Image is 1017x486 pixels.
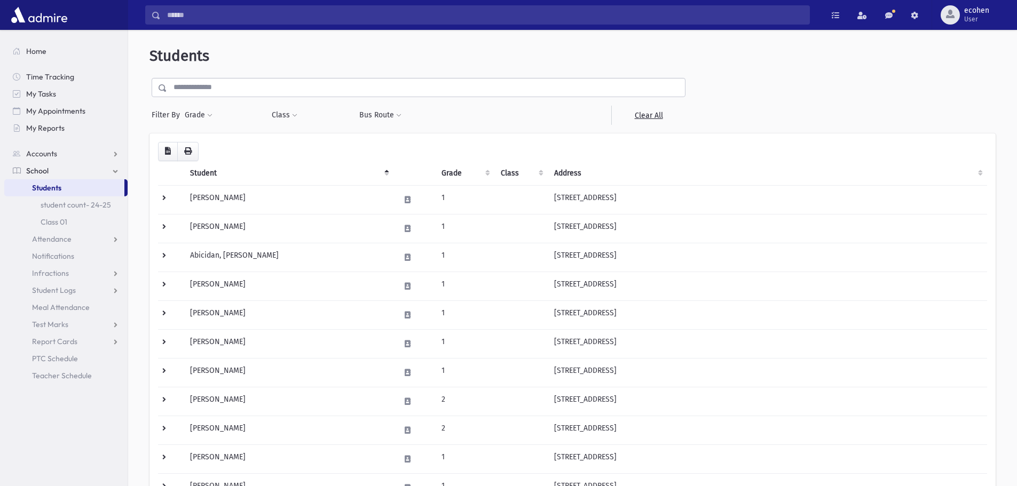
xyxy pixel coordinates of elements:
[32,183,61,193] span: Students
[271,106,298,125] button: Class
[184,185,393,214] td: [PERSON_NAME]
[4,248,128,265] a: Notifications
[184,214,393,243] td: [PERSON_NAME]
[435,185,494,214] td: 1
[32,320,68,329] span: Test Marks
[152,109,184,121] span: Filter By
[4,265,128,282] a: Infractions
[4,119,128,137] a: My Reports
[548,243,987,272] td: [STREET_ADDRESS]
[32,268,69,278] span: Infractions
[548,214,987,243] td: [STREET_ADDRESS]
[548,300,987,329] td: [STREET_ADDRESS]
[158,142,178,161] button: CSV
[184,416,393,444] td: [PERSON_NAME]
[435,329,494,358] td: 1
[548,387,987,416] td: [STREET_ADDRESS]
[4,196,128,213] a: student count- 24-25
[4,333,128,350] a: Report Cards
[184,329,393,358] td: [PERSON_NAME]
[26,123,65,133] span: My Reports
[149,47,209,65] span: Students
[4,145,128,162] a: Accounts
[548,185,987,214] td: [STREET_ADDRESS]
[184,106,213,125] button: Grade
[548,416,987,444] td: [STREET_ADDRESS]
[4,316,128,333] a: Test Marks
[435,444,494,473] td: 1
[26,89,56,99] span: My Tasks
[494,161,548,186] th: Class: activate to sort column ascending
[26,106,85,116] span: My Appointments
[177,142,199,161] button: Print
[184,243,393,272] td: Abicidan, [PERSON_NAME]
[26,72,74,82] span: Time Tracking
[32,234,72,244] span: Attendance
[184,358,393,387] td: [PERSON_NAME]
[26,149,57,158] span: Accounts
[32,285,76,295] span: Student Logs
[435,387,494,416] td: 2
[359,106,402,125] button: Bus Route
[435,300,494,329] td: 1
[4,350,128,367] a: PTC Schedule
[4,213,128,230] a: Class 01
[435,272,494,300] td: 1
[9,4,70,26] img: AdmirePro
[184,300,393,329] td: [PERSON_NAME]
[184,444,393,473] td: [PERSON_NAME]
[4,367,128,384] a: Teacher Schedule
[611,106,685,125] a: Clear All
[26,166,49,176] span: School
[4,162,128,179] a: School
[548,161,987,186] th: Address: activate to sort column ascending
[4,179,124,196] a: Students
[548,272,987,300] td: [STREET_ADDRESS]
[184,161,393,186] th: Student: activate to sort column descending
[32,302,90,312] span: Meal Attendance
[4,43,128,60] a: Home
[4,85,128,102] a: My Tasks
[32,354,78,363] span: PTC Schedule
[435,358,494,387] td: 1
[964,15,989,23] span: User
[32,251,74,261] span: Notifications
[435,161,494,186] th: Grade: activate to sort column ascending
[4,299,128,316] a: Meal Attendance
[4,230,128,248] a: Attendance
[4,102,128,119] a: My Appointments
[4,68,128,85] a: Time Tracking
[435,214,494,243] td: 1
[184,272,393,300] td: [PERSON_NAME]
[548,358,987,387] td: [STREET_ADDRESS]
[32,337,77,346] span: Report Cards
[161,5,809,25] input: Search
[26,46,46,56] span: Home
[548,444,987,473] td: [STREET_ADDRESS]
[184,387,393,416] td: [PERSON_NAME]
[32,371,92,380] span: Teacher Schedule
[435,416,494,444] td: 2
[435,243,494,272] td: 1
[4,282,128,299] a: Student Logs
[964,6,989,15] span: ecohen
[548,329,987,358] td: [STREET_ADDRESS]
